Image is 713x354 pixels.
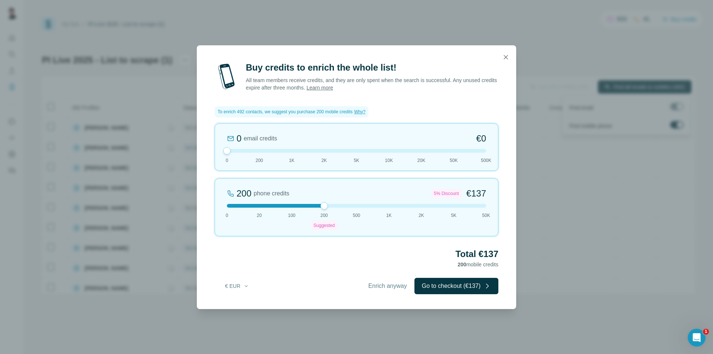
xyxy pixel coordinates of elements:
div: 0 [237,133,241,144]
span: To enrich 492 contacts, we suggest you purchase 200 mobile credits [218,108,353,115]
div: Suggested [311,221,337,230]
span: 0 [226,212,228,219]
span: 50K [482,212,490,219]
span: 100 [288,212,295,219]
span: mobile credits [458,262,498,267]
iframe: Intercom live chat [688,329,706,347]
p: All team members receive credits, and they are only spent when the search is successful. Any unus... [246,77,498,91]
span: 1K [289,157,294,164]
span: 0 [226,157,228,164]
button: Enrich anyway [361,278,414,294]
span: Enrich anyway [368,282,407,290]
button: € EUR [220,279,254,293]
span: €137 [466,188,486,199]
span: 2K [321,157,327,164]
img: mobile-phone [215,62,238,91]
button: Go to checkout (€137) [414,278,498,294]
span: 200 [255,157,263,164]
h2: Total €137 [215,248,498,260]
span: 2K [419,212,424,219]
span: 200 [320,212,328,219]
span: phone credits [254,189,289,198]
span: €0 [476,133,486,144]
span: 20 [257,212,262,219]
div: 200 [237,188,251,199]
span: 1 [703,329,709,335]
a: Learn more [306,85,333,91]
span: 5K [354,157,359,164]
span: 10K [385,157,393,164]
span: 200 [458,262,466,267]
span: email credits [244,134,277,143]
span: 20K [417,157,425,164]
span: 50K [450,157,458,164]
span: 500K [481,157,491,164]
span: 500 [353,212,360,219]
span: 1K [386,212,392,219]
span: Why? [354,109,366,114]
div: 5% Discount [432,189,461,198]
span: 5K [451,212,456,219]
